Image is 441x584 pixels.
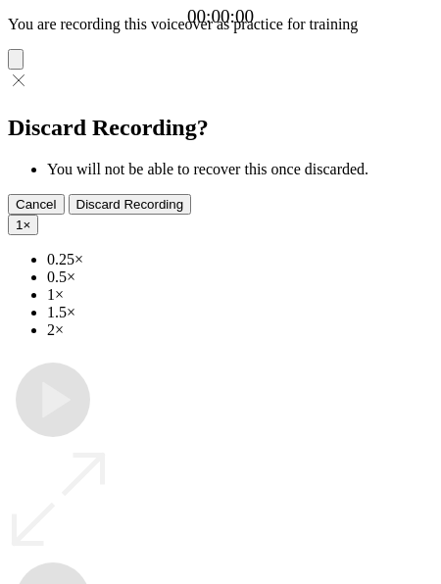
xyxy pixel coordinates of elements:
li: 0.5× [47,268,433,286]
button: 1× [8,215,38,235]
p: You are recording this voiceover as practice for training [8,16,433,33]
li: 0.25× [47,251,433,268]
span: 1 [16,218,23,232]
a: 00:00:00 [187,6,254,27]
button: Discard Recording [69,194,192,215]
li: 1.5× [47,304,433,321]
li: 2× [47,321,433,339]
h2: Discard Recording? [8,115,433,141]
li: You will not be able to recover this once discarded. [47,161,433,178]
button: Cancel [8,194,65,215]
li: 1× [47,286,433,304]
